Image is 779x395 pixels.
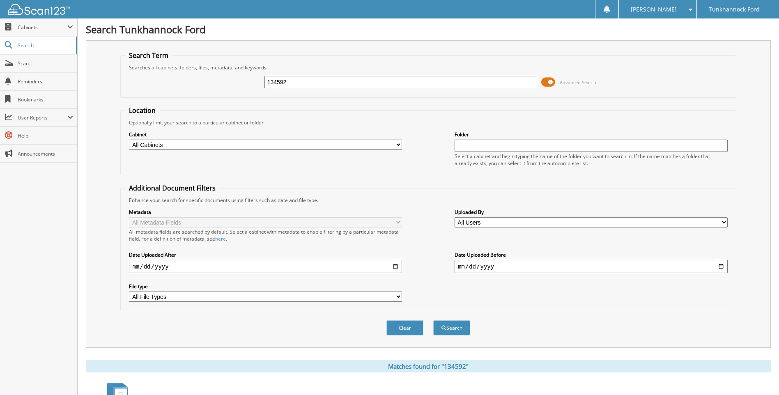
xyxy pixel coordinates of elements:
span: Help [18,132,73,139]
h1: Search Tunkhannock Ford [86,23,771,36]
span: Advanced Search [560,79,596,85]
label: Cabinet [129,131,402,138]
legend: Search Term [125,51,172,60]
span: Tunkhannock Ford [709,7,760,12]
span: Search [18,42,72,49]
label: Uploaded By [455,209,728,216]
a: here [215,235,226,242]
span: Bookmarks [18,96,73,103]
div: All metadata fields are searched by default. Select a cabinet with metadata to enable filtering b... [129,228,402,242]
span: Scan [18,60,73,67]
span: Announcements [18,150,73,157]
label: Date Uploaded After [129,251,402,258]
div: Select a cabinet and begin typing the name of the folder you want to search in. If the name match... [455,153,728,167]
span: User Reports [18,114,67,121]
span: [PERSON_NAME] [631,7,677,12]
div: Searches all cabinets, folders, files, metadata, and keywords [125,64,731,71]
div: Enhance your search for specific documents using filters such as date and file type. [125,197,731,204]
legend: Location [125,106,160,115]
label: Metadata [129,209,402,216]
input: start [129,260,402,273]
img: scan123-logo-white.svg [8,4,70,15]
button: Clear [386,320,423,335]
div: Matches found for "134592" [86,360,771,372]
label: Folder [455,131,728,138]
label: File type [129,283,402,290]
span: Cabinets [18,24,67,31]
span: Reminders [18,78,73,85]
input: end [455,260,728,273]
div: Optionally limit your search to a particular cabinet or folder [125,119,731,126]
button: Search [433,320,470,335]
legend: Additional Document Filters [125,184,220,193]
label: Date Uploaded Before [455,251,728,258]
